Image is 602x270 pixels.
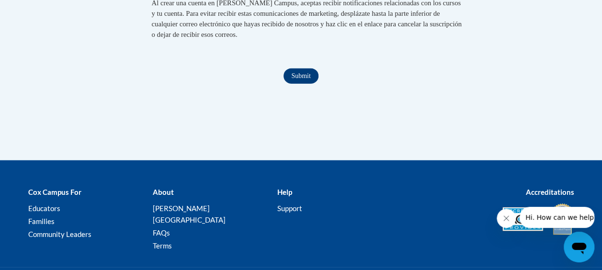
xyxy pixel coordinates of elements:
a: Terms [152,241,171,250]
a: Community Leaders [28,230,91,238]
b: Cox Campus For [28,188,81,196]
iframe: Message from company [520,207,594,228]
b: Help [277,188,292,196]
span: Hi. How can we help? [6,7,78,14]
img: IDA® Accredited [550,202,574,236]
input: Submit [284,68,318,84]
b: About [152,188,173,196]
a: [PERSON_NAME][GEOGRAPHIC_DATA] [152,204,225,224]
a: Educators [28,204,60,213]
a: Support [277,204,302,213]
a: FAQs [152,228,170,237]
iframe: Button to launch messaging window [564,232,594,262]
b: Accreditations [526,188,574,196]
iframe: Close message [497,209,516,228]
a: Families [28,217,55,225]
